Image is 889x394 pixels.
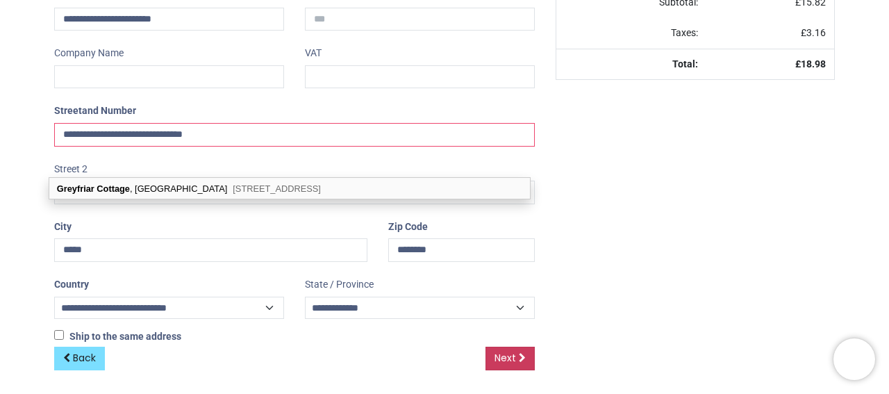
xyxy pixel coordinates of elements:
[54,215,72,239] label: City
[485,347,535,370] a: Next
[54,330,181,344] label: Ship to the same address
[54,99,136,123] label: Street
[54,347,105,370] a: Back
[82,105,136,116] span: and Number
[49,178,530,199] div: address list
[833,338,875,380] iframe: Brevo live chat
[305,42,322,65] label: VAT
[801,58,826,69] span: 18.98
[49,178,530,199] div: , [GEOGRAPHIC_DATA]
[54,158,88,181] label: Street 2
[795,58,826,69] strong: £
[672,58,698,69] strong: Total:
[495,351,516,365] span: Next
[233,183,321,194] span: [STREET_ADDRESS]
[556,18,706,49] td: Taxes:
[806,27,826,38] span: 3.16
[305,273,374,297] label: State / Province
[54,330,64,340] input: Ship to the same address
[54,273,89,297] label: Country
[57,183,130,194] b: Greyfriar Cottage
[388,215,428,239] label: Zip Code
[54,42,124,65] label: Company Name
[801,27,826,38] span: £
[73,351,96,365] span: Back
